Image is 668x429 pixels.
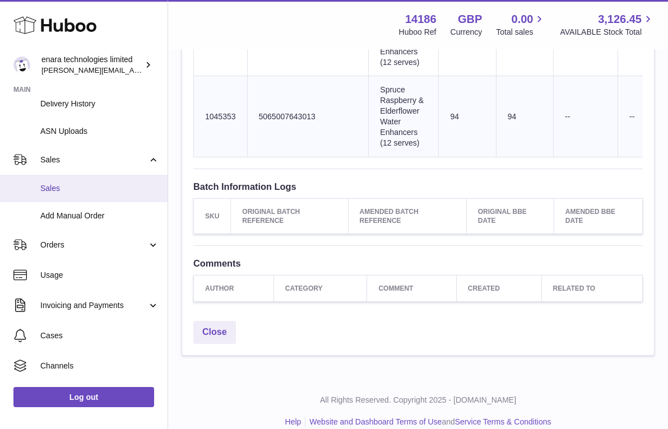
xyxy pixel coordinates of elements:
a: Service Terms & Conditions [455,417,551,426]
th: Category [273,276,367,302]
th: Original BBE Date [466,198,554,234]
td: 94 [496,76,553,157]
span: 0.00 [512,12,534,27]
td: -- [554,76,618,157]
h3: Batch Information Logs [193,180,643,193]
span: Total sales [496,27,546,38]
th: Related to [541,276,642,302]
span: ASN Uploads [40,126,159,137]
span: 3,126.45 [598,12,642,27]
strong: 14186 [405,12,437,27]
span: Usage [40,270,159,281]
a: Help [285,417,301,426]
h3: Comments [193,257,643,269]
th: Comment [367,276,456,302]
span: Cases [40,330,159,341]
a: 3,126.45 AVAILABLE Stock Total [560,12,655,38]
span: Sales [40,155,147,165]
div: Huboo Ref [399,27,437,38]
p: All Rights Reserved. Copyright 2025 - [DOMAIN_NAME] [177,395,659,405]
div: enara technologies limited [41,54,142,76]
a: Close [193,321,236,344]
td: 1045353 [194,76,248,157]
strong: GBP [458,12,482,27]
span: AVAILABLE Stock Total [560,27,655,38]
a: 0.00 Total sales [496,12,546,38]
div: Currency [451,27,483,38]
span: Channels [40,361,159,371]
td: 5065007643013 [247,76,369,157]
li: and [305,417,551,427]
a: Log out [13,387,154,407]
th: Created [456,276,541,302]
td: 94 [439,76,496,157]
span: [PERSON_NAME][EMAIL_ADDRESS][DOMAIN_NAME] [41,66,225,74]
th: SKU [194,198,231,234]
span: Delivery History [40,99,159,109]
img: Dee@enara.co [13,57,30,73]
span: Invoicing and Payments [40,300,147,311]
span: Orders [40,240,147,250]
span: Add Manual Order [40,211,159,221]
span: Sales [40,183,159,194]
td: Spruce Raspberry & Elderflower Water Enhancers (12 serves) [369,76,439,157]
th: Amended BBE Date [554,198,642,234]
a: Website and Dashboard Terms of Use [309,417,442,426]
th: Original Batch Reference [231,198,348,234]
th: Amended Batch Reference [348,198,466,234]
th: Author [194,276,274,302]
